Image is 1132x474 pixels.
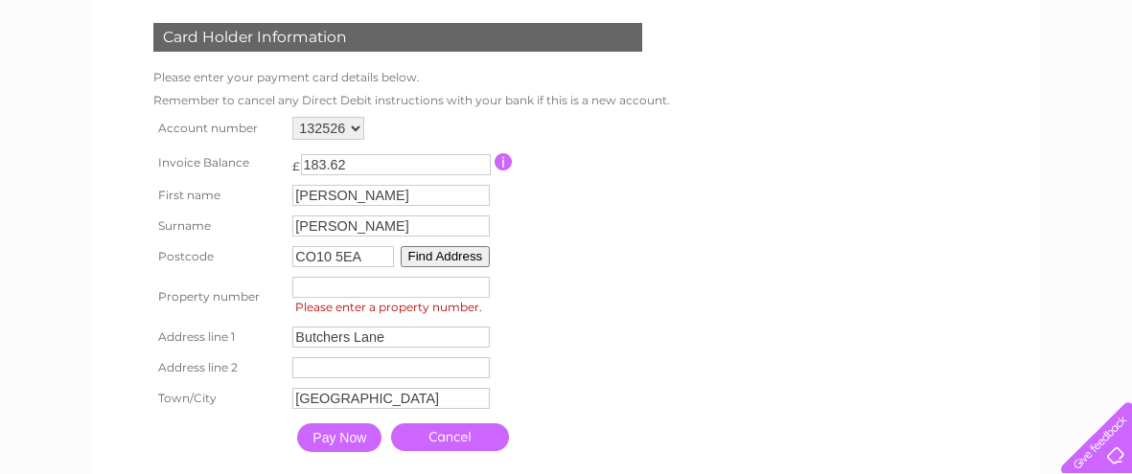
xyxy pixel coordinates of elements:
[149,66,675,89] td: Please enter your payment card details below.
[149,322,289,352] th: Address line 1
[149,180,289,211] th: First name
[401,246,491,267] button: Find Address
[1069,81,1114,96] a: Log out
[39,50,137,108] img: logo.png
[391,423,509,451] a: Cancel
[149,352,289,383] th: Address line 2
[1005,81,1051,96] a: Contact
[149,383,289,414] th: Town/City
[149,145,289,180] th: Invoice Balance
[292,149,300,173] td: £
[149,211,289,241] th: Surname
[149,272,289,322] th: Property number
[843,81,885,96] a: Energy
[153,23,642,52] div: Card Holder Information
[795,81,831,96] a: Water
[965,81,993,96] a: Blog
[495,153,513,170] input: Information
[149,241,289,272] th: Postcode
[771,10,903,34] a: 0333 014 3131
[292,298,496,317] span: Please enter a property number.
[149,112,289,145] th: Account number
[297,423,381,452] input: Pay Now
[149,89,675,112] td: Remember to cancel any Direct Debit instructions with your bank if this is a new account.
[114,11,1020,93] div: Clear Business is a trading name of Verastar Limited (registered in [GEOGRAPHIC_DATA] No. 3667643...
[896,81,954,96] a: Telecoms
